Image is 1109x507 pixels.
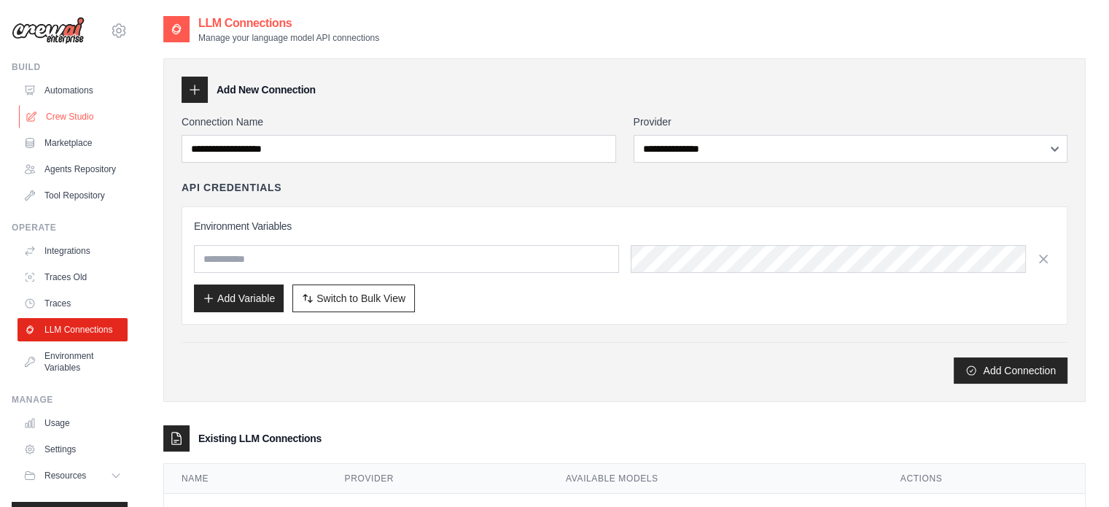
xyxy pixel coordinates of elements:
[883,464,1085,494] th: Actions
[44,470,86,481] span: Resources
[19,105,129,128] a: Crew Studio
[17,184,128,207] a: Tool Repository
[164,464,327,494] th: Name
[634,115,1068,129] label: Provider
[194,219,1055,233] h3: Environment Variables
[327,464,548,494] th: Provider
[17,266,128,289] a: Traces Old
[198,15,379,32] h2: LLM Connections
[194,285,284,312] button: Add Variable
[12,61,128,73] div: Build
[17,292,128,315] a: Traces
[12,222,128,233] div: Operate
[17,318,128,341] a: LLM Connections
[17,131,128,155] a: Marketplace
[12,17,85,44] img: Logo
[17,344,128,379] a: Environment Variables
[17,158,128,181] a: Agents Repository
[17,411,128,435] a: Usage
[182,115,616,129] label: Connection Name
[17,239,128,263] a: Integrations
[198,431,322,446] h3: Existing LLM Connections
[548,464,883,494] th: Available Models
[182,180,281,195] h4: API Credentials
[198,32,379,44] p: Manage your language model API connections
[316,291,405,306] span: Switch to Bulk View
[12,394,128,406] div: Manage
[954,357,1067,384] button: Add Connection
[17,79,128,102] a: Automations
[17,438,128,461] a: Settings
[292,285,415,312] button: Switch to Bulk View
[217,82,316,97] h3: Add New Connection
[17,464,128,487] button: Resources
